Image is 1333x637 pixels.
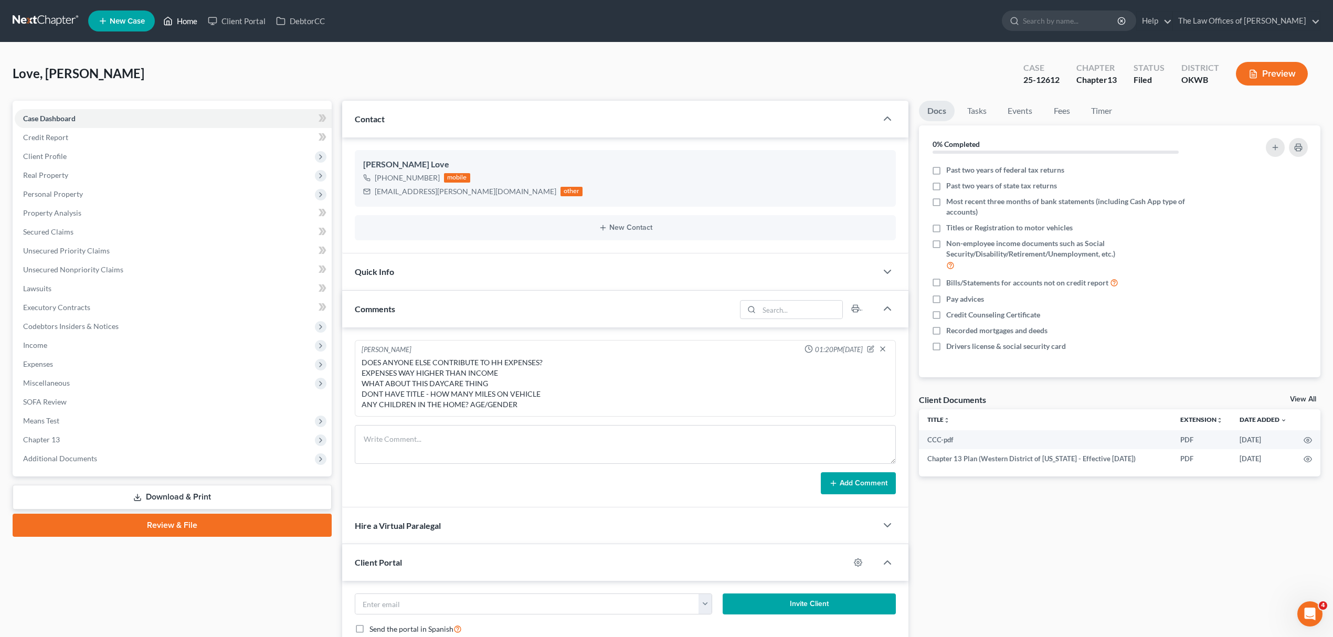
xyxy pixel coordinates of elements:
[946,165,1064,175] span: Past two years of federal tax returns
[110,17,145,25] span: New Case
[362,345,411,355] div: [PERSON_NAME]
[927,416,950,423] a: Titleunfold_more
[355,114,385,124] span: Contact
[1231,449,1295,468] td: [DATE]
[1180,416,1223,423] a: Extensionunfold_more
[959,101,995,121] a: Tasks
[23,359,53,368] span: Expenses
[815,345,863,355] span: 01:20PM[DATE]
[946,278,1108,288] span: Bills/Statements for accounts not on credit report
[15,279,332,298] a: Lawsuits
[203,12,271,30] a: Client Portal
[1172,449,1231,468] td: PDF
[363,158,887,171] div: [PERSON_NAME] Love
[1231,430,1295,449] td: [DATE]
[23,378,70,387] span: Miscellaneous
[15,298,332,317] a: Executory Contracts
[946,294,984,304] span: Pay advices
[1023,74,1060,86] div: 25-12612
[1290,396,1316,403] a: View All
[1134,74,1165,86] div: Filed
[1134,62,1165,74] div: Status
[919,430,1172,449] td: CCC-pdf
[363,224,887,232] button: New Contact
[355,557,402,567] span: Client Portal
[946,181,1057,191] span: Past two years of state tax returns
[355,521,441,530] span: Hire a Virtual Paralegal
[946,310,1040,320] span: Credit Counseling Certificate
[355,267,394,277] span: Quick Info
[23,435,60,444] span: Chapter 13
[23,341,47,349] span: Income
[1236,62,1308,86] button: Preview
[1297,601,1323,627] iframe: Intercom live chat
[13,66,144,81] span: Love, [PERSON_NAME]
[1181,74,1219,86] div: OKWB
[1076,62,1117,74] div: Chapter
[1137,12,1172,30] a: Help
[13,485,332,509] a: Download & Print
[23,227,73,236] span: Secured Claims
[271,12,330,30] a: DebtorCC
[1281,417,1287,423] i: expand_more
[23,322,119,331] span: Codebtors Insiders & Notices
[1173,12,1320,30] a: The Law Offices of [PERSON_NAME]
[919,101,955,121] a: Docs
[23,416,59,425] span: Means Test
[946,341,1066,352] span: Drivers license & social security card
[23,265,123,274] span: Unsecured Nonpriority Claims
[1023,62,1060,74] div: Case
[15,260,332,279] a: Unsecured Nonpriority Claims
[919,449,1172,468] td: Chapter 13 Plan (Western District of [US_STATE] - Effective [DATE])
[1083,101,1120,121] a: Timer
[15,392,332,411] a: SOFA Review
[355,304,395,314] span: Comments
[13,514,332,537] a: Review & File
[158,12,203,30] a: Home
[23,208,81,217] span: Property Analysis
[1023,11,1119,30] input: Search by name...
[15,222,332,241] a: Secured Claims
[369,624,453,633] span: Send the portal in Spanish
[1076,74,1117,86] div: Chapter
[23,303,90,312] span: Executory Contracts
[23,171,68,179] span: Real Property
[1107,75,1117,84] span: 13
[23,284,51,293] span: Lawsuits
[444,173,470,183] div: mobile
[919,394,986,405] div: Client Documents
[1172,430,1231,449] td: PDF
[1319,601,1327,610] span: 4
[723,593,896,614] button: Invite Client
[375,186,556,197] div: [EMAIL_ADDRESS][PERSON_NAME][DOMAIN_NAME]
[946,222,1073,233] span: Titles or Registration to motor vehicles
[933,140,980,148] strong: 0% Completed
[946,238,1211,259] span: Non-employee income documents such as Social Security/Disability/Retirement/Unemployment, etc.)
[355,594,699,614] input: Enter email
[946,196,1211,217] span: Most recent three months of bank statements (including Cash App type of accounts)
[944,417,950,423] i: unfold_more
[560,187,583,196] div: other
[821,472,896,494] button: Add Comment
[15,241,332,260] a: Unsecured Priority Claims
[1181,62,1219,74] div: District
[1216,417,1223,423] i: unfold_more
[23,189,83,198] span: Personal Property
[362,357,889,410] div: DOES ANYONE ELSE CONTRIBUTE TO HH EXPENSES? EXPENSES WAY HIGHER THAN INCOME WHAT ABOUT THIS DAYCA...
[15,109,332,128] a: Case Dashboard
[15,128,332,147] a: Credit Report
[946,325,1048,336] span: Recorded mortgages and deeds
[23,152,67,161] span: Client Profile
[759,301,843,318] input: Search...
[1240,416,1287,423] a: Date Added expand_more
[23,133,68,142] span: Credit Report
[1045,101,1078,121] a: Fees
[23,397,67,406] span: SOFA Review
[23,114,76,123] span: Case Dashboard
[15,204,332,222] a: Property Analysis
[999,101,1041,121] a: Events
[23,246,110,255] span: Unsecured Priority Claims
[375,173,440,183] div: [PHONE_NUMBER]
[23,454,97,463] span: Additional Documents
